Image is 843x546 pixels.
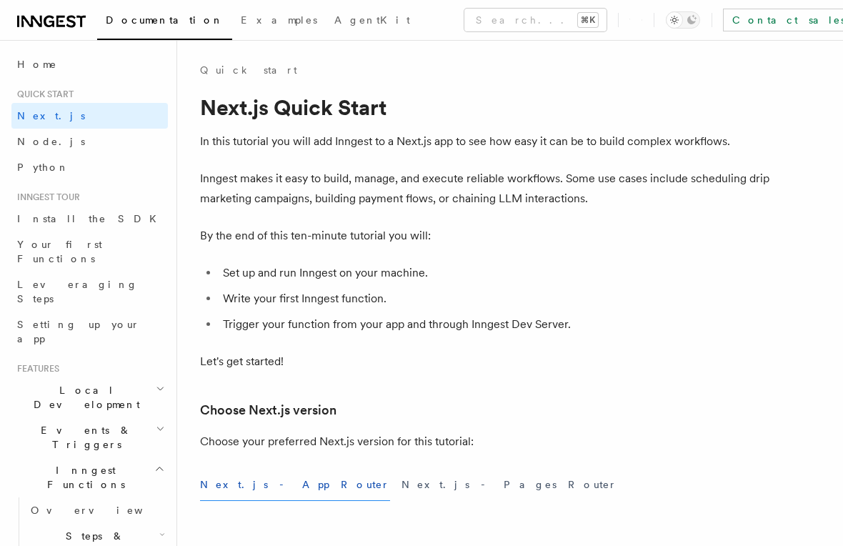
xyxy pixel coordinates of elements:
[326,4,419,39] a: AgentKit
[200,169,772,209] p: Inngest makes it easy to build, manage, and execute reliable workflows. Some use cases include sc...
[200,352,772,372] p: Let's get started!
[11,363,59,374] span: Features
[578,13,598,27] kbd: ⌘K
[11,206,168,232] a: Install the SDK
[200,226,772,246] p: By the end of this ten-minute tutorial you will:
[17,136,85,147] span: Node.js
[200,432,772,452] p: Choose your preferred Next.js version for this tutorial:
[200,63,297,77] a: Quick start
[11,312,168,352] a: Setting up your app
[17,110,85,121] span: Next.js
[219,289,772,309] li: Write your first Inngest function.
[17,279,138,304] span: Leveraging Steps
[11,103,168,129] a: Next.js
[31,505,178,516] span: Overview
[11,232,168,272] a: Your first Functions
[200,469,390,501] button: Next.js - App Router
[219,314,772,334] li: Trigger your function from your app and through Inngest Dev Server.
[17,57,57,71] span: Home
[11,89,74,100] span: Quick start
[200,400,336,420] a: Choose Next.js version
[11,383,156,412] span: Local Development
[97,4,232,40] a: Documentation
[200,94,772,120] h1: Next.js Quick Start
[25,497,168,523] a: Overview
[11,154,168,180] a: Python
[17,319,140,344] span: Setting up your app
[232,4,326,39] a: Examples
[11,192,80,203] span: Inngest tour
[11,463,154,492] span: Inngest Functions
[11,423,156,452] span: Events & Triggers
[11,129,168,154] a: Node.js
[11,51,168,77] a: Home
[17,239,102,264] span: Your first Functions
[11,457,168,497] button: Inngest Functions
[17,162,69,173] span: Python
[11,417,168,457] button: Events & Triggers
[200,131,772,152] p: In this tutorial you will add Inngest to a Next.js app to see how easy it can be to build complex...
[11,377,168,417] button: Local Development
[241,14,317,26] span: Examples
[219,263,772,283] li: Set up and run Inngest on your machine.
[334,14,410,26] span: AgentKit
[11,272,168,312] a: Leveraging Steps
[401,469,617,501] button: Next.js - Pages Router
[106,14,224,26] span: Documentation
[666,11,700,29] button: Toggle dark mode
[464,9,607,31] button: Search...⌘K
[17,213,165,224] span: Install the SDK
